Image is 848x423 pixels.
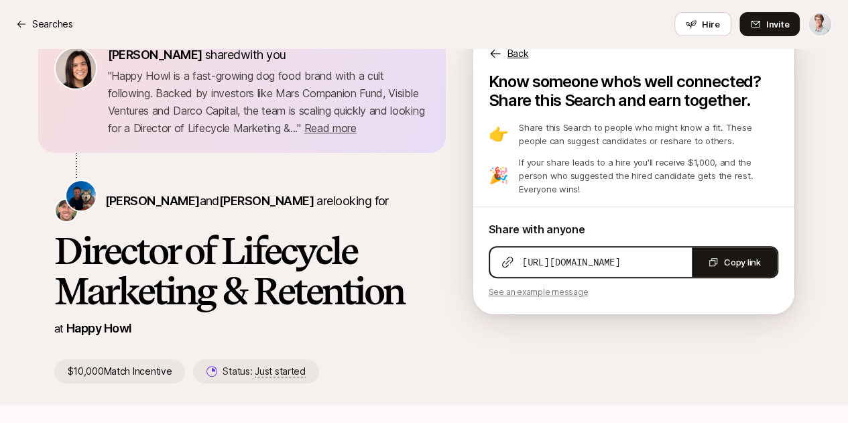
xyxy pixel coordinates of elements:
p: Status: [223,363,305,379]
p: 🎉 [489,168,509,184]
span: Invite [766,17,789,31]
button: Invite [739,12,800,36]
span: [PERSON_NAME] [108,48,202,62]
p: Share with anyone [489,221,778,238]
a: Happy Howl [66,321,132,335]
span: [PERSON_NAME] [219,194,314,208]
p: are looking for [105,192,389,210]
p: See an example message [489,286,778,298]
p: shared [108,46,292,64]
img: Charlie Vestner [808,13,831,36]
span: Hire [702,17,720,31]
button: Hire [674,12,731,36]
span: and [199,194,313,208]
p: Share this Search to people who might know a fit. These people can suggest candidates or reshare ... [519,121,778,147]
p: at [54,320,64,337]
span: [URL][DOMAIN_NAME] [522,255,621,269]
span: with you [241,48,286,62]
button: Charlie Vestner [808,12,832,36]
p: If your share leads to a hire you'll receive $1,000, and the person who suggested the hired candi... [519,156,778,196]
span: Just started [255,365,306,377]
p: 👉 [489,126,509,142]
img: Josh Pierce [56,200,77,221]
p: $10,000 Match Incentive [54,359,186,383]
p: " Happy Howl is a fast-growing dog food brand with a cult following. Backed by investors like Mar... [108,67,430,137]
img: Colin Buckley [66,181,96,210]
span: Read more [304,121,356,135]
span: [PERSON_NAME] [105,194,200,208]
h1: Director of Lifecycle Marketing & Retention [54,231,430,311]
p: Searches [32,16,73,32]
button: Copy link [692,247,777,277]
p: Back [507,46,529,62]
p: Know someone who’s well connected? Share this Search and earn together. [489,72,778,110]
img: 71d7b91d_d7cb_43b4_a7ea_a9b2f2cc6e03.jpg [56,48,96,88]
